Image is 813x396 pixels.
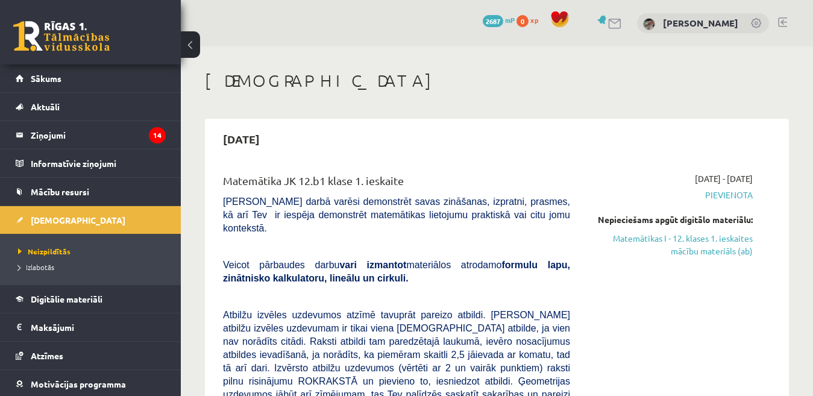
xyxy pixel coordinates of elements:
[588,189,753,201] span: Pievienota
[530,15,538,25] span: xp
[483,15,503,27] span: 2687
[16,64,166,92] a: Sākums
[18,262,169,272] a: Izlabotās
[149,127,166,143] i: 14
[695,172,753,185] span: [DATE] - [DATE]
[16,342,166,369] a: Atzīmes
[16,285,166,313] a: Digitālie materiāli
[31,379,126,389] span: Motivācijas programma
[516,15,529,27] span: 0
[223,260,570,283] span: Veicot pārbaudes darbu materiālos atrodamo
[505,15,515,25] span: mP
[16,206,166,234] a: [DEMOGRAPHIC_DATA]
[16,313,166,341] a: Maksājumi
[18,262,54,272] span: Izlabotās
[16,121,166,149] a: Ziņojumi14
[18,247,71,256] span: Neizpildītās
[211,125,272,153] h2: [DATE]
[31,215,125,225] span: [DEMOGRAPHIC_DATA]
[205,71,789,91] h1: [DEMOGRAPHIC_DATA]
[223,196,570,233] span: [PERSON_NAME] darbā varēsi demonstrēt savas zināšanas, izpratni, prasmes, kā arī Tev ir iespēja d...
[516,15,544,25] a: 0 xp
[643,18,655,30] img: Tatjana Butkeviča
[588,213,753,226] div: Nepieciešams apgūt digitālo materiālu:
[31,350,63,361] span: Atzīmes
[16,178,166,206] a: Mācību resursi
[13,21,110,51] a: Rīgas 1. Tālmācības vidusskola
[31,101,60,112] span: Aktuāli
[18,246,169,257] a: Neizpildītās
[16,93,166,121] a: Aktuāli
[223,172,570,195] div: Matemātika JK 12.b1 klase 1. ieskaite
[588,232,753,257] a: Matemātikas I - 12. klases 1. ieskaites mācību materiāls (ab)
[31,294,102,304] span: Digitālie materiāli
[31,121,166,149] legend: Ziņojumi
[16,149,166,177] a: Informatīvie ziņojumi
[483,15,515,25] a: 2687 mP
[339,260,406,270] b: vari izmantot
[663,17,738,29] a: [PERSON_NAME]
[31,186,89,197] span: Mācību resursi
[31,73,61,84] span: Sākums
[31,313,166,341] legend: Maksājumi
[31,149,166,177] legend: Informatīvie ziņojumi
[223,260,570,283] b: formulu lapu, zinātnisko kalkulatoru, lineālu un cirkuli.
